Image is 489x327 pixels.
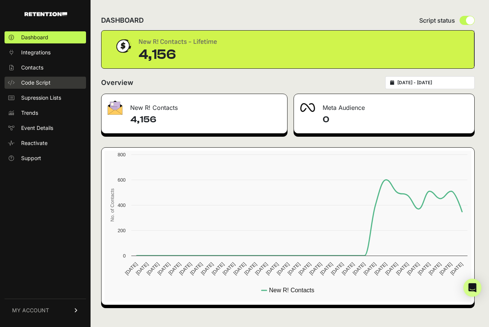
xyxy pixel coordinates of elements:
[319,261,334,276] text: [DATE]
[384,261,399,276] text: [DATE]
[118,177,126,183] text: 600
[5,122,86,134] a: Event Details
[101,94,287,117] div: New R! Contacts
[21,49,51,56] span: Integrations
[449,261,464,276] text: [DATE]
[265,261,280,276] text: [DATE]
[138,47,217,62] div: 4,156
[189,261,204,276] text: [DATE]
[135,261,149,276] text: [DATE]
[254,261,269,276] text: [DATE]
[5,107,86,119] a: Trends
[352,261,366,276] text: [DATE]
[124,261,138,276] text: [DATE]
[5,77,86,89] a: Code Script
[21,64,43,71] span: Contacts
[21,34,48,41] span: Dashboard
[300,103,315,112] img: fa-meta-2f981b61bb99beabf952f7030308934f19ce035c18b003e963880cc3fabeebb7.png
[276,261,291,276] text: [DATE]
[138,37,217,47] div: New R! Contacts - Lifetime
[243,261,258,276] text: [DATE]
[108,100,123,115] img: fa-envelope-19ae18322b30453b285274b1b8af3d052b27d846a4fbe8435d1a52b978f639a2.png
[21,154,41,162] span: Support
[5,299,86,322] a: MY ACCOUNT
[178,261,193,276] text: [DATE]
[323,114,468,126] h4: 0
[123,253,126,259] text: 0
[463,279,481,297] div: Open Intercom Messenger
[146,261,160,276] text: [DATE]
[308,261,323,276] text: [DATE]
[21,109,38,117] span: Trends
[12,307,49,314] span: MY ACCOUNT
[101,15,144,26] h2: DASHBOARD
[373,261,388,276] text: [DATE]
[406,261,421,276] text: [DATE]
[118,202,126,208] text: 400
[109,188,115,222] text: No. of Contacts
[427,261,442,276] text: [DATE]
[101,77,133,88] h2: Overview
[419,16,455,25] span: Script status
[395,261,410,276] text: [DATE]
[21,124,53,132] span: Event Details
[294,94,474,117] div: Meta Audience
[363,261,377,276] text: [DATE]
[417,261,431,276] text: [DATE]
[118,228,126,233] text: 200
[341,261,355,276] text: [DATE]
[5,62,86,74] a: Contacts
[269,287,314,293] text: New R! Contacts
[5,92,86,104] a: Supression Lists
[118,152,126,157] text: 800
[21,79,51,86] span: Code Script
[5,31,86,43] a: Dashboard
[130,114,281,126] h4: 4,156
[5,137,86,149] a: Reactivate
[232,261,247,276] text: [DATE]
[286,261,301,276] text: [DATE]
[167,261,182,276] text: [DATE]
[211,261,225,276] text: [DATE]
[200,261,214,276] text: [DATE]
[21,94,61,102] span: Supression Lists
[25,12,67,16] img: Retention.com
[114,37,132,56] img: dollar-coin-05c43ed7efb7bc0c12610022525b4bbbb207c7efeef5aecc26f025e68dcafac9.png
[438,261,453,276] text: [DATE]
[21,139,48,147] span: Reactivate
[297,261,312,276] text: [DATE]
[156,261,171,276] text: [DATE]
[221,261,236,276] text: [DATE]
[5,152,86,164] a: Support
[330,261,344,276] text: [DATE]
[5,46,86,59] a: Integrations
